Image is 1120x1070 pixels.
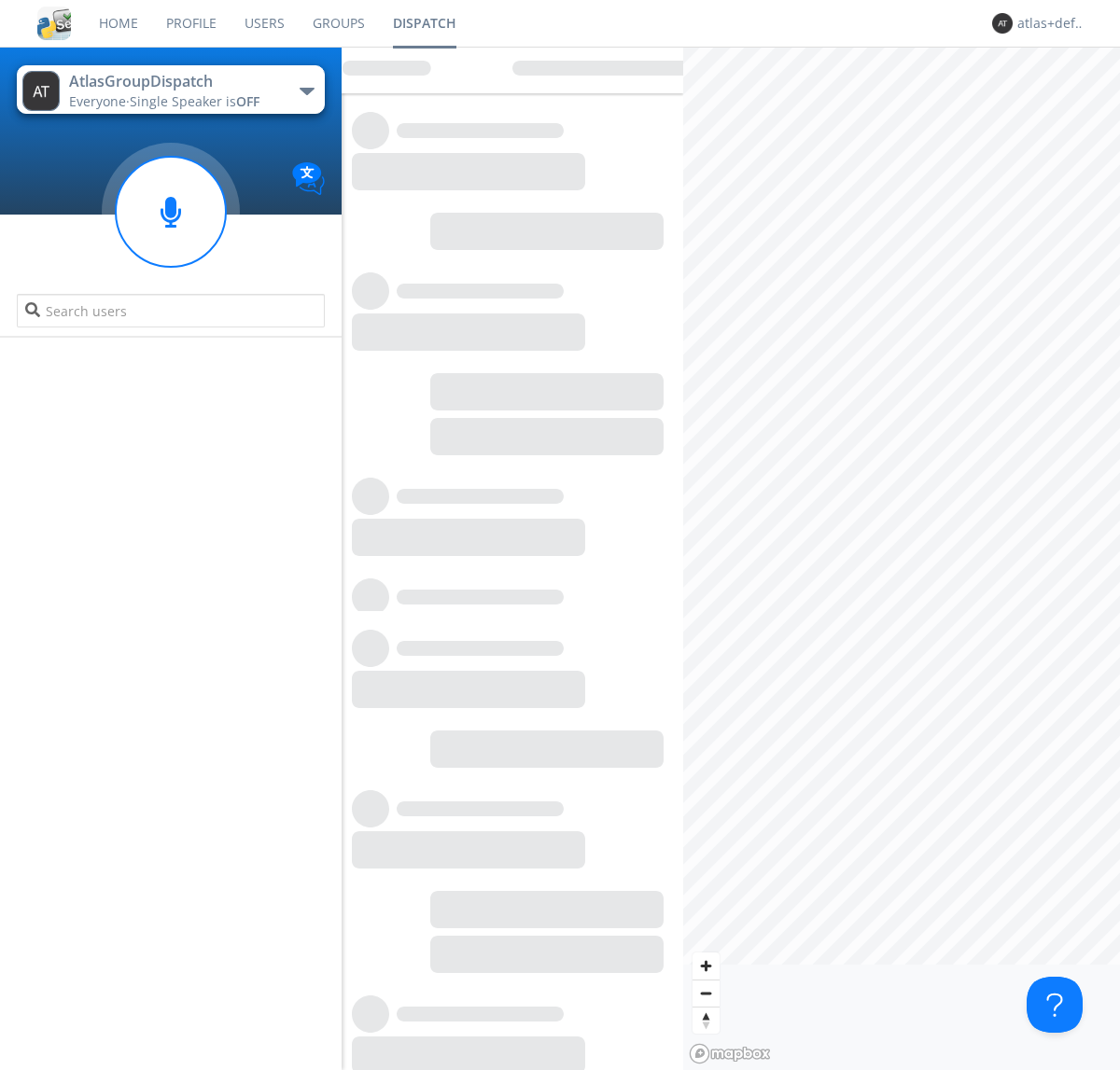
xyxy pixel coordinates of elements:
img: Translation enabled [292,162,325,195]
button: Reset bearing to north [693,1007,720,1034]
button: Zoom out [693,980,720,1007]
button: Zoom in [693,952,720,980]
button: AtlasGroupDispatchEveryone·Single Speaker isOFF [17,65,324,114]
span: OFF [236,92,259,110]
span: Zoom out [693,980,720,1007]
img: 373638.png [992,13,1013,34]
span: Reset bearing to north [693,1007,720,1034]
input: Search users [17,294,324,327]
div: AtlasGroupDispatch [69,71,279,92]
div: Everyone · [69,92,279,111]
iframe: Toggle Customer Support [1027,977,1083,1033]
img: 373638.png [22,71,60,111]
div: atlas+default+group [1017,14,1087,33]
span: Single Speaker is [130,92,259,110]
img: cddb5a64eb264b2086981ab96f4c1ba7 [37,7,71,40]
a: Mapbox logo [689,1043,771,1064]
